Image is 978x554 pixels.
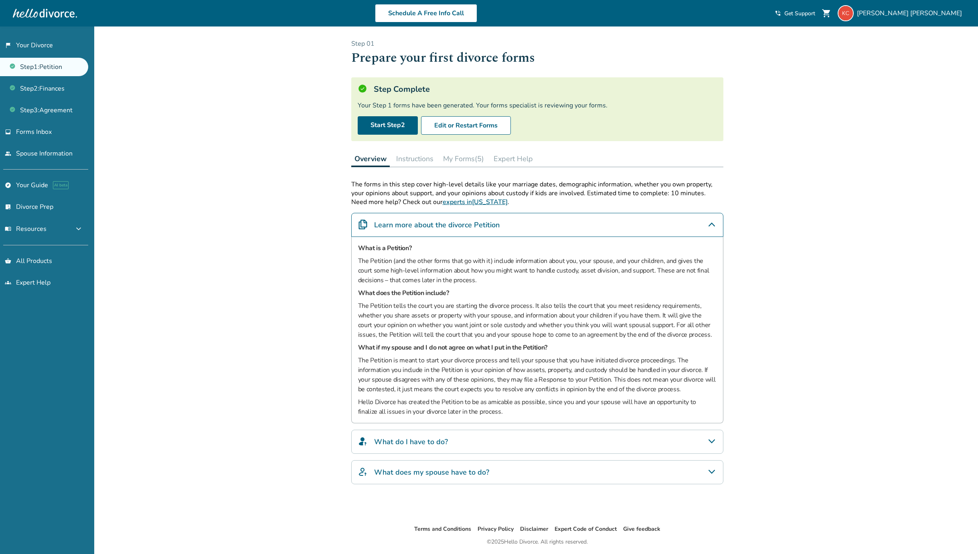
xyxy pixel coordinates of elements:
li: Disclaimer [520,524,548,534]
button: Edit or Restart Forms [421,116,511,135]
span: people [5,150,11,157]
h5: What if my spouse and I do not agree on what I put in the Petition? [358,343,717,352]
span: groups [5,279,11,286]
button: Overview [351,151,390,167]
a: Privacy Policy [478,525,514,533]
span: explore [5,182,11,188]
span: Resources [5,224,47,233]
button: Expert Help [490,151,536,167]
span: [PERSON_NAME] [PERSON_NAME] [857,9,965,18]
p: Hello Divorce has created the Petition to be as amicable as possible, since you and your spouse w... [358,397,717,417]
a: Terms and Conditions [414,525,471,533]
a: experts in[US_STATE] [443,198,508,206]
h5: What does the Petition include? [358,288,717,298]
span: inbox [5,129,11,135]
span: menu_book [5,226,11,232]
h4: What does my spouse have to do? [374,467,489,477]
h4: Learn more about the divorce Petition [374,220,500,230]
img: What do I have to do? [358,437,368,446]
button: Instructions [393,151,437,167]
div: What do I have to do? [351,430,723,454]
span: phone_in_talk [775,10,781,16]
p: Step 0 1 [351,39,723,48]
p: The forms in this step cover high-level details like your marriage dates, demographic information... [351,180,723,198]
a: Expert Code of Conduct [555,525,617,533]
span: shopping_cart [822,8,831,18]
a: Schedule A Free Info Call [375,4,477,22]
span: shopping_basket [5,258,11,264]
div: What does my spouse have to do? [351,460,723,484]
h5: What is a Petition? [358,243,717,253]
li: Give feedback [623,524,660,534]
img: keith.crowder@gmail.com [838,5,854,21]
a: phone_in_talkGet Support [775,10,815,17]
span: Get Support [784,10,815,17]
iframe: Chat Widget [938,516,978,554]
div: Learn more about the divorce Petition [351,213,723,237]
p: The Petition tells the court you are starting the divorce process. It also tells the court that y... [358,301,717,340]
p: The Petition is meant to start your divorce process and tell your spouse that you have initiated ... [358,356,717,394]
span: list_alt_check [5,204,11,210]
a: Start Step2 [358,116,418,135]
button: My Forms(5) [440,151,487,167]
img: Learn more about the divorce Petition [358,220,368,229]
div: © 2025 Hello Divorce. All rights reserved. [487,537,588,547]
span: flag_2 [5,42,11,49]
div: Your Step 1 forms have been generated. Your forms specialist is reviewing your forms. [358,101,717,110]
h4: What do I have to do? [374,437,448,447]
span: AI beta [53,181,69,189]
img: What does my spouse have to do? [358,467,368,477]
h1: Prepare your first divorce forms [351,48,723,68]
span: expand_more [74,224,83,234]
h5: Step Complete [374,84,430,95]
span: Forms Inbox [16,127,52,136]
p: The Petition (and the other forms that go with it) include information about you, your spouse, an... [358,256,717,285]
p: Need more help? Check out our . [351,198,723,206]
